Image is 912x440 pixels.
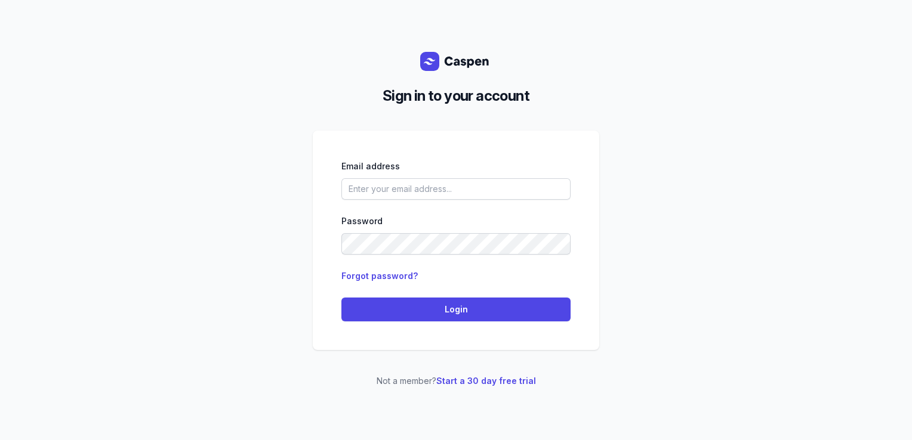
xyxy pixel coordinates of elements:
[341,178,571,200] input: Enter your email address...
[341,271,418,281] a: Forgot password?
[322,85,590,107] h2: Sign in to your account
[341,298,571,321] button: Login
[436,376,536,386] a: Start a 30 day free trial
[313,374,599,388] p: Not a member?
[341,214,571,228] div: Password
[341,159,571,173] div: Email address
[349,302,563,317] span: Login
